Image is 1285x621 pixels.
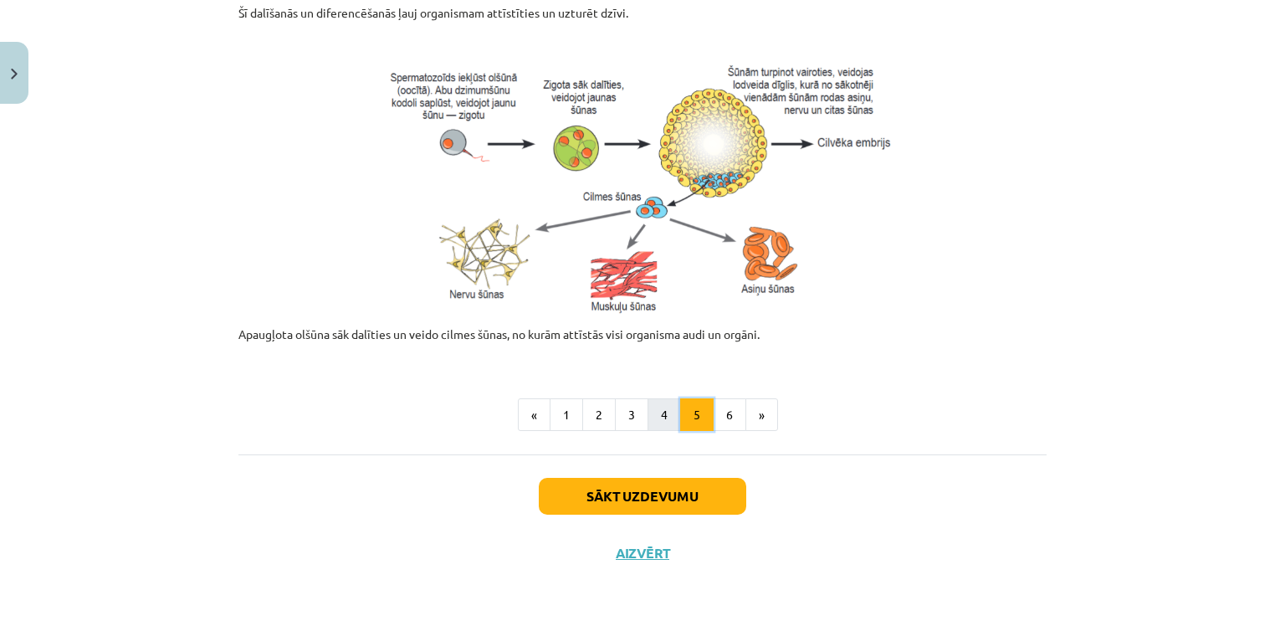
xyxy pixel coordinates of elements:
[582,398,616,432] button: 2
[615,398,648,432] button: 3
[680,398,714,432] button: 5
[713,398,746,432] button: 6
[539,478,746,515] button: Sākt uzdevumu
[611,545,674,562] button: Aizvērt
[238,4,1047,22] p: Šī dalīšanās un diferencēšanās ļauj organismam attīstīties un uzturēt dzīvi.
[11,69,18,80] img: icon-close-lesson-0947bae3869378f0d4975bcd49f059093ad1ed9edebbc8119c70593378902aed.svg
[518,398,550,432] button: «
[648,398,681,432] button: 4
[745,398,778,432] button: »
[238,398,1047,432] nav: Page navigation example
[238,326,1047,361] p: Apaugļota olšūna sāk dalīties un veido cilmes šūnas, no kurām attīstās visi organisma audi un org...
[550,398,583,432] button: 1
